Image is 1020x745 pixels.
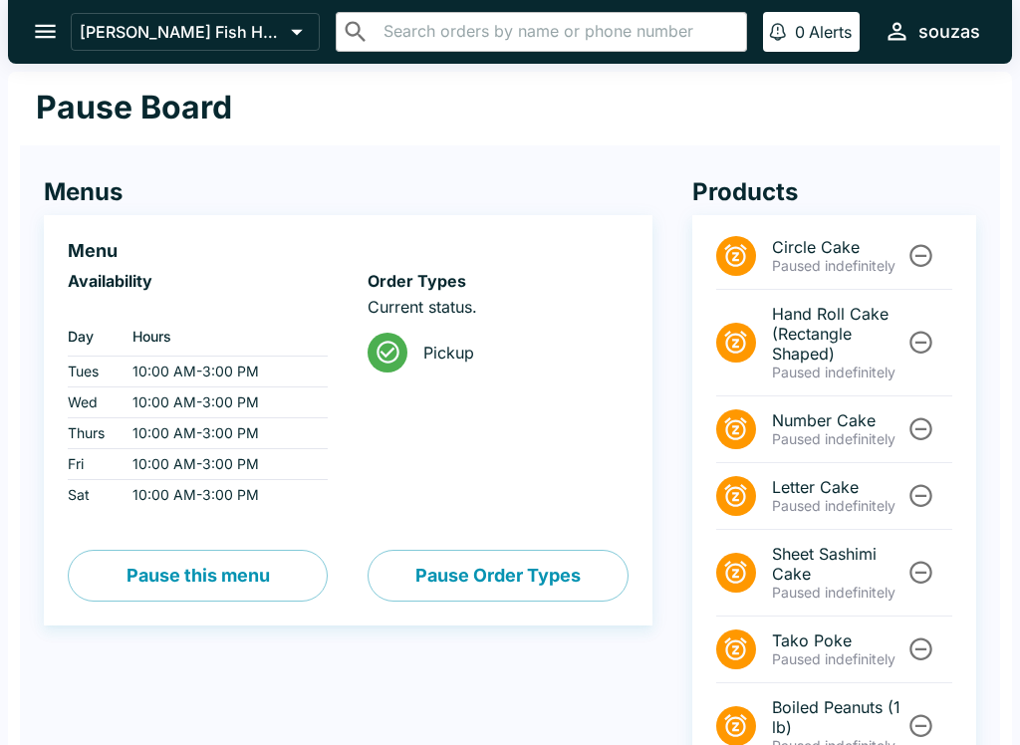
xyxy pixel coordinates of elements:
[117,387,328,418] td: 10:00 AM - 3:00 PM
[809,22,852,42] p: Alerts
[772,584,904,602] p: Paused indefinitely
[68,271,328,291] h6: Availability
[772,257,904,275] p: Paused indefinitely
[117,449,328,480] td: 10:00 AM - 3:00 PM
[68,449,117,480] td: Fri
[902,237,939,274] button: Unpause
[902,707,939,744] button: Unpause
[772,544,904,584] span: Sheet Sashimi Cake
[772,630,904,650] span: Tako Poke
[80,22,283,42] p: [PERSON_NAME] Fish House
[902,630,939,667] button: Unpause
[68,418,117,449] td: Thurs
[378,18,738,46] input: Search orders by name or phone number
[772,430,904,448] p: Paused indefinitely
[36,88,232,127] h1: Pause Board
[902,477,939,514] button: Unpause
[71,13,320,51] button: [PERSON_NAME] Fish House
[117,317,328,357] th: Hours
[68,297,328,317] p: ‏
[68,387,117,418] td: Wed
[795,22,805,42] p: 0
[692,177,976,207] h4: Products
[117,480,328,511] td: 10:00 AM - 3:00 PM
[772,364,904,381] p: Paused indefinitely
[44,177,652,207] h4: Menus
[902,554,939,591] button: Unpause
[876,10,988,53] button: souzas
[368,297,628,317] p: Current status.
[902,324,939,361] button: Unpause
[902,410,939,447] button: Unpause
[368,550,628,602] button: Pause Order Types
[772,237,904,257] span: Circle Cake
[117,418,328,449] td: 10:00 AM - 3:00 PM
[368,271,628,291] h6: Order Types
[772,477,904,497] span: Letter Cake
[772,697,904,737] span: Boiled Peanuts (1 lb)
[918,20,980,44] div: souzas
[423,343,612,363] span: Pickup
[68,317,117,357] th: Day
[68,480,117,511] td: Sat
[772,304,904,364] span: Hand Roll Cake (Rectangle Shaped)
[772,410,904,430] span: Number Cake
[20,6,71,57] button: open drawer
[772,650,904,668] p: Paused indefinitely
[772,497,904,515] p: Paused indefinitely
[68,550,328,602] button: Pause this menu
[117,357,328,387] td: 10:00 AM - 3:00 PM
[68,357,117,387] td: Tues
